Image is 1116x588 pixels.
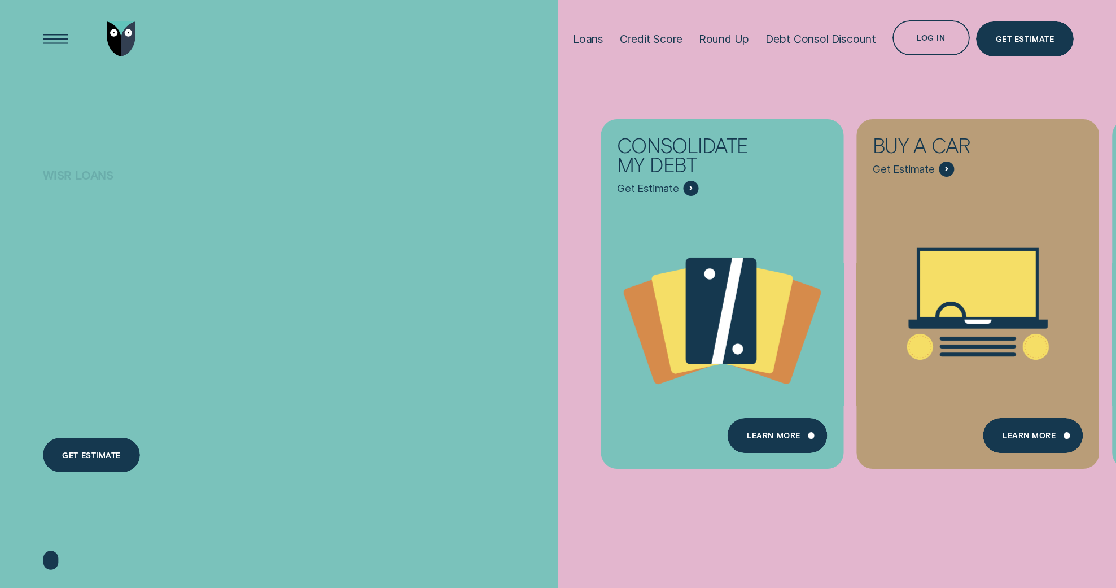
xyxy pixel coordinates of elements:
[728,418,828,453] a: Learn more
[38,21,73,56] button: Open Menu
[620,32,683,46] div: Credit Score
[573,32,603,46] div: Loans
[873,163,935,176] span: Get Estimate
[43,438,140,473] a: Get estimate
[856,120,1099,460] a: Buy a car - Learn more
[43,182,342,344] h4: For the stuff that can't wait
[107,21,135,56] img: Wisr
[892,20,970,55] button: Log in
[765,32,876,46] div: Debt Consol Discount
[873,136,1028,161] div: Buy a car
[983,418,1083,453] a: Learn More
[617,182,679,195] span: Get Estimate
[699,32,749,46] div: Round Up
[43,168,342,203] h1: Wisr loans
[617,136,772,181] div: Consolidate my debt
[601,120,844,460] a: Consolidate my debt - Learn more
[976,21,1073,56] a: Get Estimate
